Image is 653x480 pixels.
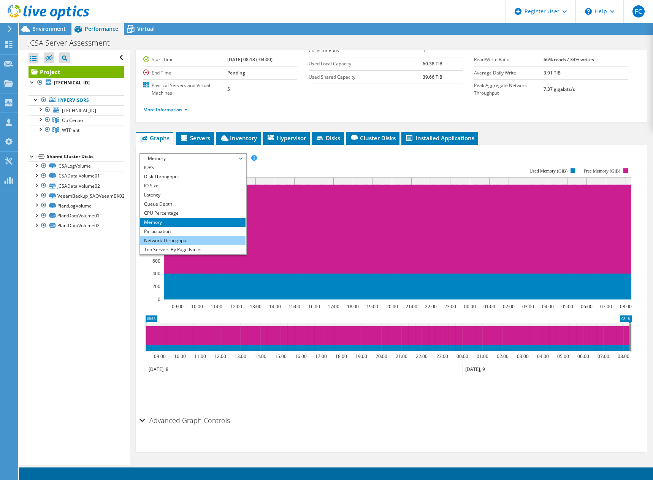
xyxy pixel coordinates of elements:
[583,168,620,174] text: Free Memory (GiB)
[54,79,90,86] b: [TECHNICAL_ID]
[140,200,246,209] li: Queue Depth
[580,303,592,310] text: 06:00
[227,56,273,63] b: [DATE] 08:18 (-04:00)
[309,47,423,54] label: Collector Runs
[288,303,300,310] text: 15:00
[29,115,124,125] a: Op Center
[366,303,378,310] text: 19:00
[350,134,396,142] span: Cluster Disks
[544,70,561,76] b: 3.91 TiB
[152,270,160,277] text: 400
[542,303,553,310] text: 04:00
[152,258,160,264] text: 600
[375,353,387,360] text: 20:00
[152,283,160,290] text: 200
[194,353,206,360] text: 11:00
[143,106,188,113] a: More Information
[29,211,124,221] a: PlantDataVolume01
[395,353,407,360] text: 21:00
[266,134,306,142] span: Hypervisor
[405,303,417,310] text: 21:00
[29,95,124,105] a: Hypervisors
[227,86,230,92] b: 5
[405,134,474,142] span: Installed Applications
[274,353,286,360] text: 15:00
[474,56,544,63] label: Read/Write Ratio
[309,60,423,68] label: Used Local Capacity
[140,172,246,181] li: Disk Throughput
[143,82,227,97] label: Physical Servers and Virtual Machines
[25,39,122,47] h1: JCSA Server Assessment
[436,353,448,360] text: 23:00
[425,303,436,310] text: 22:00
[544,56,594,63] b: 66% reads / 34% writes
[327,303,339,310] text: 17:00
[29,105,124,115] a: [TECHNICAL_ID]
[140,163,246,172] li: IOPS
[423,47,425,54] b: 1
[308,303,320,310] text: 16:00
[620,303,631,310] text: 08:00
[476,353,488,360] text: 01:00
[214,353,226,360] text: 12:00
[386,303,398,310] text: 20:00
[415,353,427,360] text: 22:00
[309,73,423,81] label: Used Shared Capacity
[529,168,567,174] text: Used Memory (GiB)
[522,303,534,310] text: 03:00
[269,303,281,310] text: 14:00
[29,181,124,191] a: JCSAData Volume02
[180,134,210,142] span: Servers
[140,190,246,200] li: Latency
[140,245,246,254] li: Top Servers By Page Faults
[140,218,246,227] li: Memory
[557,353,569,360] text: 05:00
[144,154,242,163] span: Memory
[347,303,358,310] text: 18:00
[227,70,245,76] b: Pending
[577,353,589,360] text: 06:00
[139,134,170,142] span: Graphs
[140,227,246,236] li: Participation
[29,201,124,211] a: PlantLogVolume
[85,25,118,32] span: Performance
[617,353,629,360] text: 08:00
[496,353,508,360] text: 02:00
[444,303,456,310] text: 23:00
[29,171,124,181] a: JCSAData Volume01
[423,74,442,80] b: 39.66 TiB
[600,303,612,310] text: 07:00
[47,152,124,161] div: Shared Cluster Disks
[561,303,573,310] text: 05:00
[544,86,575,92] b: 7.37 gigabits/s
[62,127,79,133] span: WTPlant
[249,303,261,310] text: 13:00
[502,303,514,310] text: 02:00
[210,303,222,310] text: 11:00
[174,353,185,360] text: 10:00
[29,221,124,231] a: PlantDataVolume02
[143,56,227,63] label: Start Time
[191,303,203,310] text: 10:00
[355,353,367,360] text: 19:00
[143,69,227,77] label: End Time
[29,66,124,78] a: Project
[140,209,246,218] li: CPU Percentage
[423,60,442,67] b: 60.38 TiB
[230,303,242,310] text: 12:00
[315,134,340,142] span: Disks
[29,161,124,171] a: JCSALogVolume
[464,303,475,310] text: 00:00
[597,353,609,360] text: 07:00
[158,296,160,303] text: 0
[62,117,84,124] span: Op Center
[315,353,326,360] text: 17:00
[29,125,124,135] a: WTPlant
[474,82,544,97] label: Peak Aggregate Network Throughput
[139,413,230,428] h2: Advanced Graph Controls
[234,353,246,360] text: 13:00
[137,25,155,32] span: Virtual
[335,353,347,360] text: 18:00
[62,107,96,114] span: [TECHNICAL_ID]
[585,8,592,15] svg: \n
